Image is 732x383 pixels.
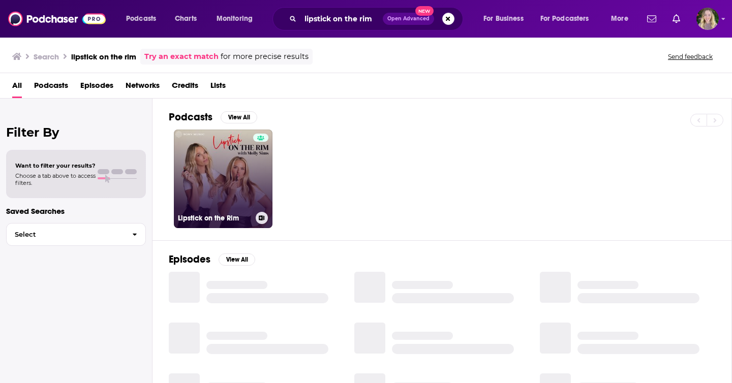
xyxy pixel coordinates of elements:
h2: Podcasts [169,111,212,123]
h3: Search [34,52,59,61]
button: Select [6,223,146,246]
a: Networks [126,77,160,98]
button: open menu [209,11,266,27]
h2: Filter By [6,125,146,140]
button: open menu [604,11,641,27]
span: Open Advanced [387,16,430,21]
button: open menu [119,11,169,27]
button: open menu [476,11,536,27]
span: Choose a tab above to access filters. [15,172,96,186]
span: for more precise results [221,51,309,62]
span: Logged in as lauren19365 [696,8,719,30]
input: Search podcasts, credits, & more... [300,11,383,27]
h3: lipstick on the rim [71,52,136,61]
span: Select [7,231,124,238]
span: For Business [483,12,524,26]
span: Podcasts [126,12,156,26]
a: Lists [210,77,226,98]
p: Saved Searches [6,206,146,216]
span: New [415,6,434,16]
a: EpisodesView All [169,253,255,266]
a: Podcasts [34,77,68,98]
span: More [611,12,628,26]
button: Send feedback [665,52,716,61]
button: Open AdvancedNew [383,13,434,25]
span: For Podcasters [540,12,589,26]
button: View All [221,111,257,123]
a: PodcastsView All [169,111,257,123]
a: Try an exact match [144,51,219,62]
h3: Lipstick on the Rim [178,214,252,222]
img: Podchaser - Follow, Share and Rate Podcasts [8,9,106,28]
span: Charts [175,12,197,26]
a: Credits [172,77,198,98]
a: Show notifications dropdown [643,10,660,27]
span: Monitoring [217,12,253,26]
button: Show profile menu [696,8,719,30]
span: Want to filter your results? [15,162,96,169]
a: Charts [168,11,203,27]
a: Episodes [80,77,113,98]
a: Lipstick on the Rim [174,130,272,228]
img: User Profile [696,8,719,30]
button: open menu [534,11,604,27]
div: Search podcasts, credits, & more... [282,7,473,30]
a: Show notifications dropdown [668,10,684,27]
h2: Episodes [169,253,210,266]
a: All [12,77,22,98]
button: View All [219,253,255,266]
